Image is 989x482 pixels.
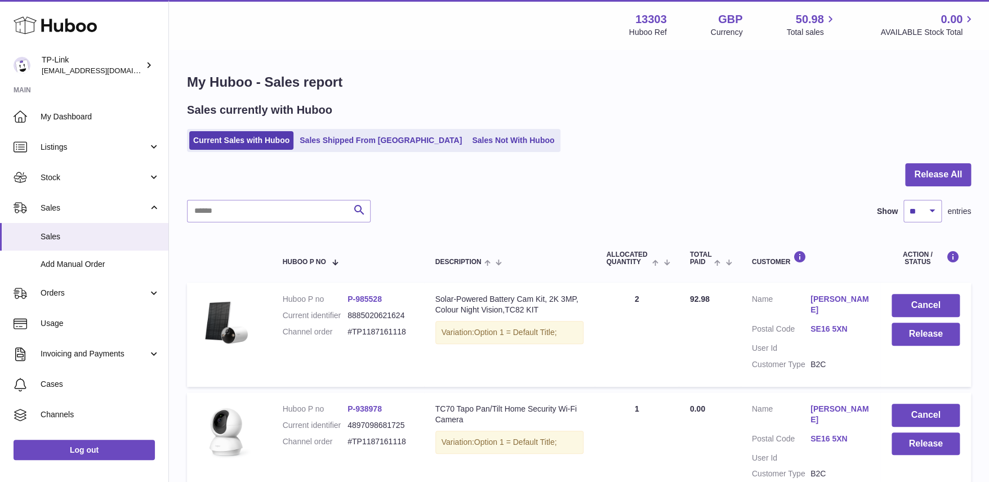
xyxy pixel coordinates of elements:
dt: Channel order [283,436,348,447]
a: [PERSON_NAME] [810,294,869,315]
span: Invoicing and Payments [41,349,148,359]
button: Release [892,323,960,346]
span: AVAILABLE Stock Total [880,27,975,38]
div: Variation: [435,321,584,344]
img: gaby.chen@tp-link.com [14,57,30,74]
button: Cancel [892,294,960,317]
button: Cancel [892,404,960,427]
span: Option 1 = Default Title; [474,438,557,447]
a: [PERSON_NAME] [810,404,869,425]
dd: 8885020621624 [348,310,412,321]
h2: Sales currently with Huboo [187,102,332,118]
dd: #TP1187161118 [348,327,412,337]
a: 50.98 Total sales [786,12,836,38]
a: SE16 5XN [810,324,869,334]
dt: User Id [752,453,810,463]
a: P-985528 [348,294,382,304]
img: TC70_Overview__01_large_1600141473597r.png [198,404,255,460]
dd: 4897098681725 [348,420,412,431]
a: P-938978 [348,404,382,413]
a: Log out [14,440,155,460]
dt: Postal Code [752,434,810,447]
div: Customer [752,251,869,266]
dt: Huboo P no [283,404,348,414]
a: SE16 5XN [810,434,869,444]
a: Sales Shipped From [GEOGRAPHIC_DATA] [296,131,466,150]
span: Channels [41,409,160,420]
dd: B2C [810,468,869,479]
td: 2 [595,283,678,386]
span: 92.98 [690,294,710,304]
span: Add Manual Order [41,259,160,270]
span: 0.00 [941,12,963,27]
dt: Name [752,404,810,428]
span: Cases [41,379,160,390]
dt: Postal Code [752,324,810,337]
span: Listings [41,142,148,153]
span: My Dashboard [41,111,160,122]
dt: Customer Type [752,359,810,370]
dt: Current identifier [283,310,348,321]
dt: Channel order [283,327,348,337]
span: ALLOCATED Quantity [606,251,649,266]
span: Sales [41,231,160,242]
a: Sales Not With Huboo [468,131,558,150]
div: Variation: [435,431,584,454]
dt: Customer Type [752,468,810,479]
span: [EMAIL_ADDRESS][DOMAIN_NAME] [42,66,166,75]
h1: My Huboo - Sales report [187,73,971,91]
span: entries [947,206,971,217]
span: Stock [41,172,148,183]
span: Sales [41,203,148,213]
button: Release All [905,163,971,186]
strong: GBP [718,12,742,27]
span: Total paid [690,251,712,266]
dt: User Id [752,343,810,354]
span: 50.98 [795,12,823,27]
div: TP-Link [42,55,143,76]
span: Description [435,258,482,266]
dd: B2C [810,359,869,370]
strong: 13303 [635,12,667,27]
a: 0.00 AVAILABLE Stock Total [880,12,975,38]
button: Release [892,432,960,456]
div: Solar-Powered Battery Cam Kit, 2K 3MP, Colour Night Vision,TC82 KIT [435,294,584,315]
span: Option 1 = Default Title; [474,328,557,337]
div: Action / Status [892,251,960,266]
dd: #TP1187161118 [348,436,412,447]
dt: Huboo P no [283,294,348,305]
span: Huboo P no [283,258,326,266]
span: Usage [41,318,160,329]
span: 0.00 [690,404,705,413]
div: Currency [711,27,743,38]
span: Orders [41,288,148,298]
div: Huboo Ref [629,27,667,38]
div: TC70 Tapo Pan/Tilt Home Security Wi-Fi Camera [435,404,584,425]
img: 1-pack_large_20240328085758e.png [198,294,255,350]
span: Total sales [786,27,836,38]
dt: Name [752,294,810,318]
dt: Current identifier [283,420,348,431]
label: Show [877,206,898,217]
a: Current Sales with Huboo [189,131,293,150]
